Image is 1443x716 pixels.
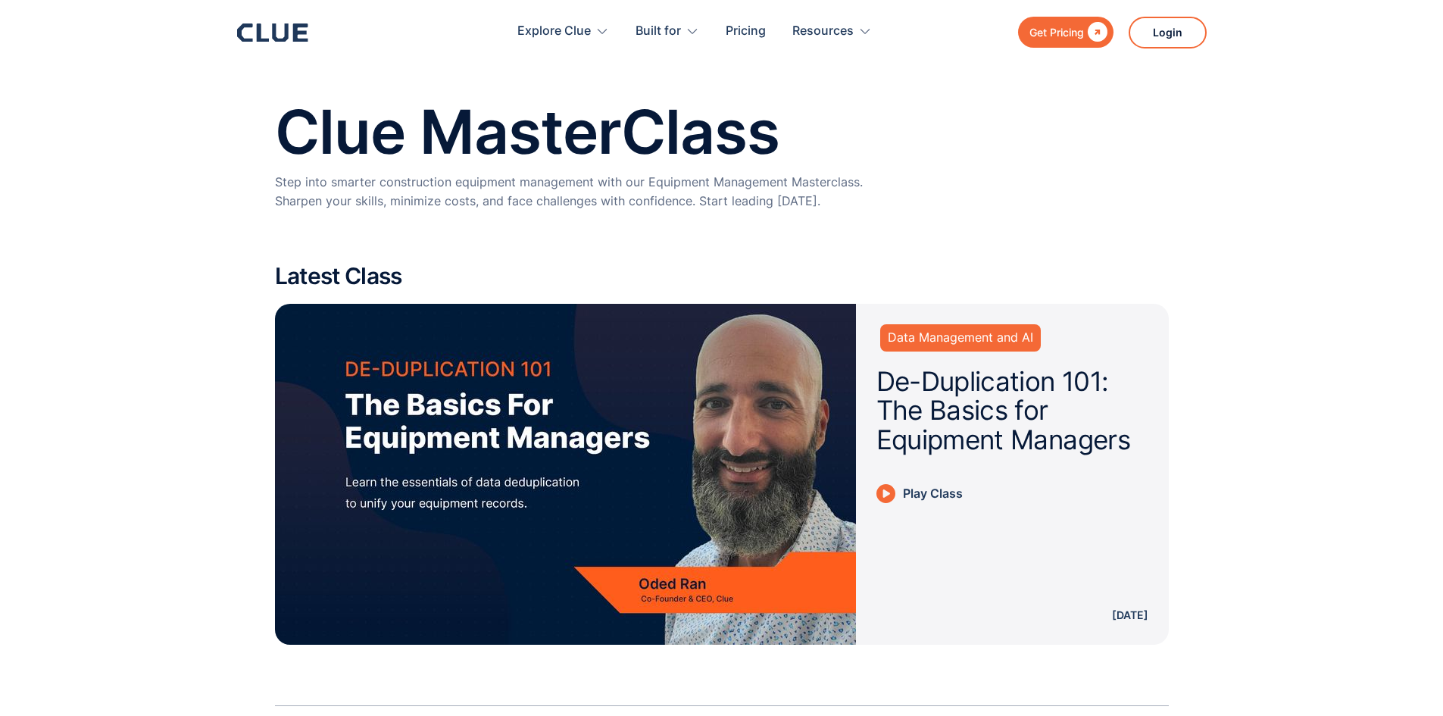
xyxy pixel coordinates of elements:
[636,8,699,55] div: Built for
[792,8,854,55] div: Resources
[275,173,866,211] p: Step into smarter construction equipment management with our Equipment Management Masterclass. Sh...
[726,8,766,55] a: Pricing
[636,8,681,55] div: Built for
[275,304,856,645] img: De-Duplication 101: The Basics for Equipment Managers
[1018,17,1113,48] a: Get Pricing
[517,8,609,55] div: Explore Clue
[903,484,963,503] div: Play Class
[517,8,591,55] div: Explore Clue
[1029,23,1084,42] div: Get Pricing
[275,264,1169,289] h2: Latest Class
[876,484,895,503] img: Play button icon
[880,324,1041,351] a: Data Management and AI
[1112,605,1148,624] p: [DATE]
[876,484,978,503] a: Play Class
[792,8,872,55] div: Resources
[275,98,1169,165] h1: Clue MasterClass
[1084,23,1107,42] div: 
[1129,17,1207,48] a: Login
[876,367,1148,455] h2: De-Duplication 101: The Basics for Equipment Managers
